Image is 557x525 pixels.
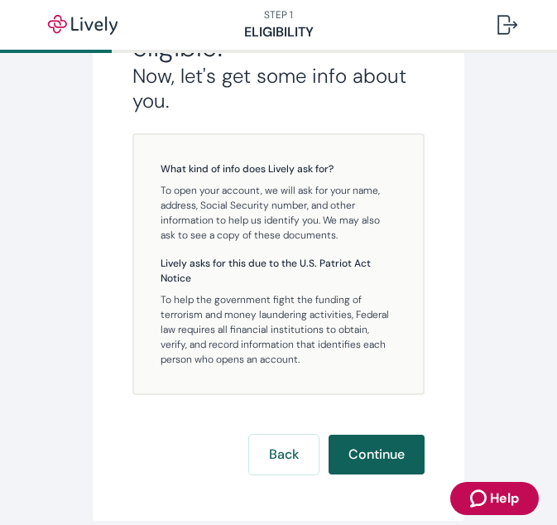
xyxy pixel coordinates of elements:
[490,489,519,508] span: Help
[161,292,396,367] p: To help the government fight the funding of terrorism and money laundering activities, Federal la...
[484,5,531,45] button: Log out
[470,489,490,508] svg: Zendesk support icon
[249,435,319,474] button: Back
[450,482,539,515] button: Zendesk support iconHelp
[161,256,396,286] h5: Lively asks for this due to the U.S. Patriot Act Notice
[329,435,425,474] button: Continue
[161,161,396,176] h5: What kind of info does Lively ask for?
[161,183,396,243] p: To open your account, we will ask for your name, address, Social Security number, and other infor...
[132,64,425,113] h3: Now, let's get some info about you.
[36,15,129,35] img: Lively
